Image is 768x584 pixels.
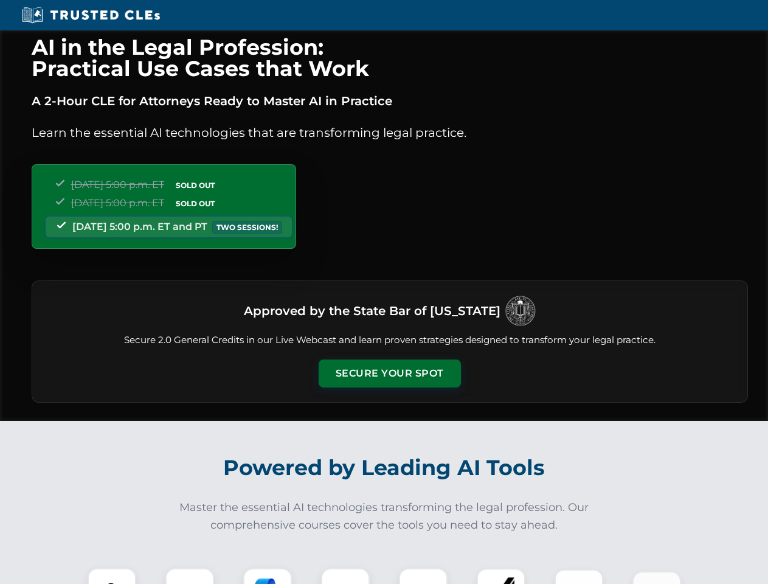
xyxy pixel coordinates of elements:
button: Secure Your Spot [319,360,461,388]
img: Logo [505,296,536,326]
p: Master the essential AI technologies transforming the legal profession. Our comprehensive courses... [171,499,597,534]
span: SOLD OUT [171,179,219,192]
h3: Approved by the State Bar of [US_STATE] [244,300,500,322]
p: Learn the essential AI technologies that are transforming legal practice. [32,123,748,142]
p: Secure 2.0 General Credits in our Live Webcast and learn proven strategies designed to transform ... [47,333,733,347]
span: [DATE] 5:00 p.m. ET [71,197,164,209]
span: SOLD OUT [171,197,219,210]
span: [DATE] 5:00 p.m. ET [71,179,164,190]
p: A 2-Hour CLE for Attorneys Ready to Master AI in Practice [32,91,748,111]
h2: Powered by Leading AI Tools [47,447,721,489]
h1: AI in the Legal Profession: Practical Use Cases that Work [32,36,748,79]
img: Trusted CLEs [18,6,164,24]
